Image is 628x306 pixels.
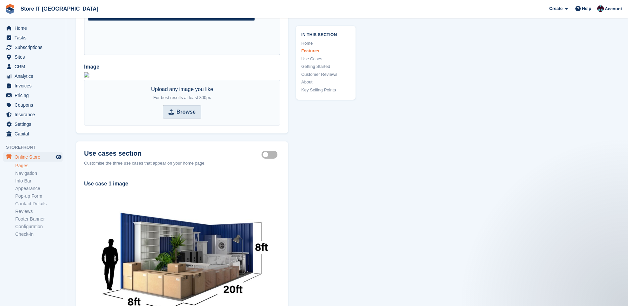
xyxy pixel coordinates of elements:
[582,5,591,12] span: Help
[15,193,63,199] a: Pop-up Form
[55,153,63,161] a: Preview store
[176,108,196,116] strong: Browse
[262,154,280,155] label: Use cases section active
[15,72,54,81] span: Analytics
[301,63,350,70] a: Getting Started
[3,43,63,52] a: menu
[15,120,54,129] span: Settings
[301,31,350,37] span: In this section
[153,95,211,100] span: For best results at least 800px
[15,163,63,169] a: Pages
[301,40,350,47] a: Home
[151,85,213,101] div: Upload any image you like
[15,33,54,42] span: Tasks
[3,110,63,119] a: menu
[3,24,63,33] a: menu
[301,79,350,85] a: About
[15,129,54,138] span: Capital
[3,33,63,42] a: menu
[301,87,350,93] a: Key Selling Points
[15,224,63,230] a: Configuration
[15,62,54,71] span: CRM
[15,201,63,207] a: Contact Details
[15,100,54,110] span: Coupons
[301,56,350,62] a: Use Cases
[84,160,280,167] div: Customise the three use cases that appear on your home page.
[84,181,128,186] label: Use case 1 image
[3,100,63,110] a: menu
[3,91,63,100] a: menu
[549,5,562,12] span: Create
[3,129,63,138] a: menu
[15,91,54,100] span: Pricing
[597,5,604,12] img: James Campbell Adamson
[3,52,63,62] a: menu
[84,72,89,77] img: IMG_8791.JPEG
[301,48,350,54] a: Features
[15,178,63,184] a: Info Bar
[84,149,262,157] h2: Use cases section
[3,120,63,129] a: menu
[15,110,54,119] span: Insurance
[3,152,63,162] a: menu
[15,81,54,90] span: Invoices
[15,216,63,222] a: Footer Banner
[15,208,63,215] a: Reviews
[3,72,63,81] a: menu
[15,185,63,192] a: Appearance
[15,24,54,33] span: Home
[15,152,54,162] span: Online Store
[15,231,63,237] a: Check-in
[18,3,101,14] a: Store IT [GEOGRAPHIC_DATA]
[15,43,54,52] span: Subscriptions
[15,170,63,177] a: Navigation
[3,81,63,90] a: menu
[6,144,66,151] span: Storefront
[605,6,622,12] span: Account
[15,52,54,62] span: Sites
[84,63,280,71] label: Image
[301,71,350,78] a: Customer Reviews
[3,62,63,71] a: menu
[5,4,15,14] img: stora-icon-8386f47178a22dfd0bd8f6a31ec36ba5ce8667c1dd55bd0f319d3a0aa187defe.svg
